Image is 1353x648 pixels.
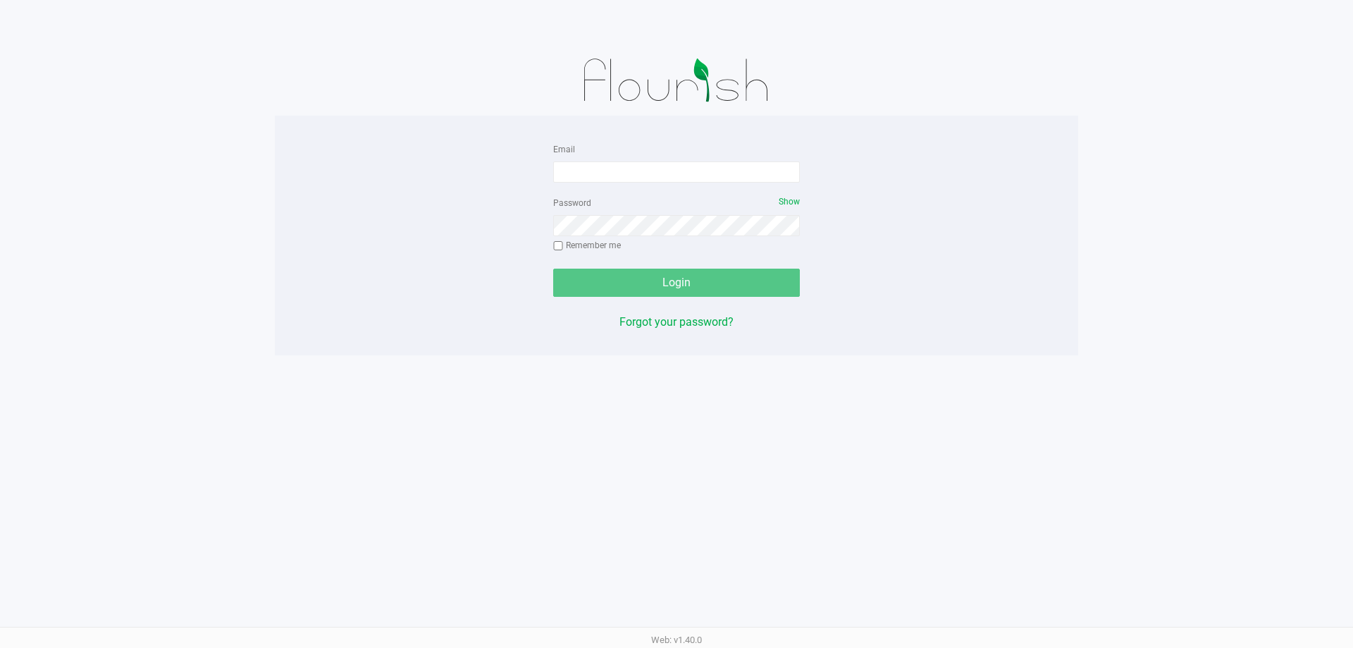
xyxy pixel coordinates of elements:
input: Remember me [553,241,563,251]
label: Email [553,143,575,156]
label: Password [553,197,591,209]
button: Forgot your password? [619,314,734,331]
span: Show [779,197,800,207]
label: Remember me [553,239,621,252]
span: Web: v1.40.0 [651,635,702,645]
